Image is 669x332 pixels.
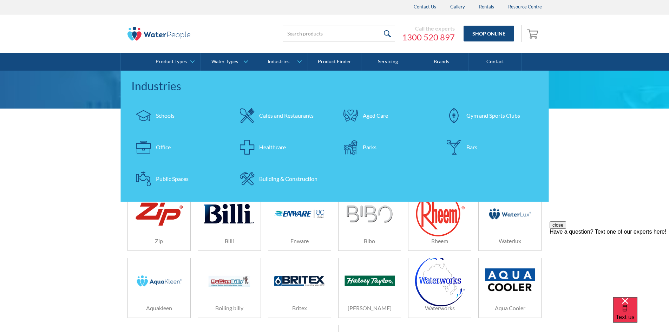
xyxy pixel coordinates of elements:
[254,53,307,71] a: Industries
[613,297,669,332] iframe: podium webchat widget bubble
[485,197,535,230] img: Waterlux
[201,53,254,71] a: Water Types
[131,167,228,191] a: Public Spaces
[408,304,471,312] h6: Waterworks
[268,258,331,318] a: BritexBritex
[339,237,401,245] h6: Bibo
[346,205,393,223] img: Bibo
[134,264,184,298] img: Aquakleen
[479,237,541,245] h6: Waterlux
[268,237,331,245] h6: Enware
[408,258,471,318] a: WaterworksWaterworks
[128,237,190,245] h6: Zip
[259,143,286,151] div: Healthcare
[259,111,314,120] div: Cafés and Restaurants
[156,143,171,151] div: Office
[466,111,520,120] div: Gym and Sports Clubs
[408,191,471,251] a: RheemRheem
[479,304,541,312] h6: Aqua Cooler
[408,237,471,245] h6: Rheem
[198,237,261,245] h6: Billi
[308,53,361,71] a: Product Finder
[283,26,395,41] input: Search products
[361,53,415,71] a: Servicing
[127,27,191,41] img: The Water People
[338,135,435,160] a: Parks
[478,191,542,251] a: WaterluxWaterlux
[478,258,542,318] a: Aqua CoolerAqua Cooler
[134,199,184,229] img: Zip
[338,191,401,251] a: BiboBibo
[363,111,388,120] div: Aged Care
[464,26,514,41] a: Shop Online
[268,304,331,312] h6: Britex
[338,103,435,128] a: Aged Care
[274,276,324,286] img: Britex
[442,103,538,128] a: Gym and Sports Clubs
[198,191,261,251] a: BilliBilli
[525,25,542,42] a: Open empty cart
[198,258,261,318] a: Boiling billyBoiling billy
[198,304,261,312] h6: Boiling billy
[127,191,191,251] a: ZipZip
[127,258,191,318] a: AquakleenAquakleen
[338,258,401,318] a: Halsey Taylor[PERSON_NAME]
[204,264,254,298] img: Boiling billy
[402,25,455,32] div: Call the experts
[268,59,289,65] div: Industries
[415,256,465,306] img: Waterworks
[415,190,465,237] img: Rheem
[468,53,522,71] a: Contact
[527,28,540,39] img: shopping cart
[415,53,468,71] a: Brands
[235,167,331,191] a: Building & Construction
[131,103,228,128] a: Schools
[550,221,669,306] iframe: podium webchat widget prompt
[363,143,376,151] div: Parks
[466,143,477,151] div: Bars
[211,59,238,65] div: Water Types
[156,59,187,65] div: Product Types
[259,175,317,183] div: Building & Construction
[235,103,331,128] a: Cafés and Restaurants
[156,175,189,183] div: Public Spaces
[485,268,535,293] img: Aqua Cooler
[339,304,401,312] h6: [PERSON_NAME]
[235,135,331,160] a: Healthcare
[274,209,324,219] img: Enware
[131,78,538,95] div: Industries
[345,275,394,286] img: Halsey Taylor
[156,111,175,120] div: Schools
[442,135,538,160] a: Bars
[128,304,190,312] h6: Aquakleen
[131,135,228,160] a: Office
[204,197,254,230] img: Billi
[147,53,201,71] a: Product Types
[402,32,455,43] a: 1300 520 897
[268,191,331,251] a: EnwareEnware
[121,71,549,202] nav: Industries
